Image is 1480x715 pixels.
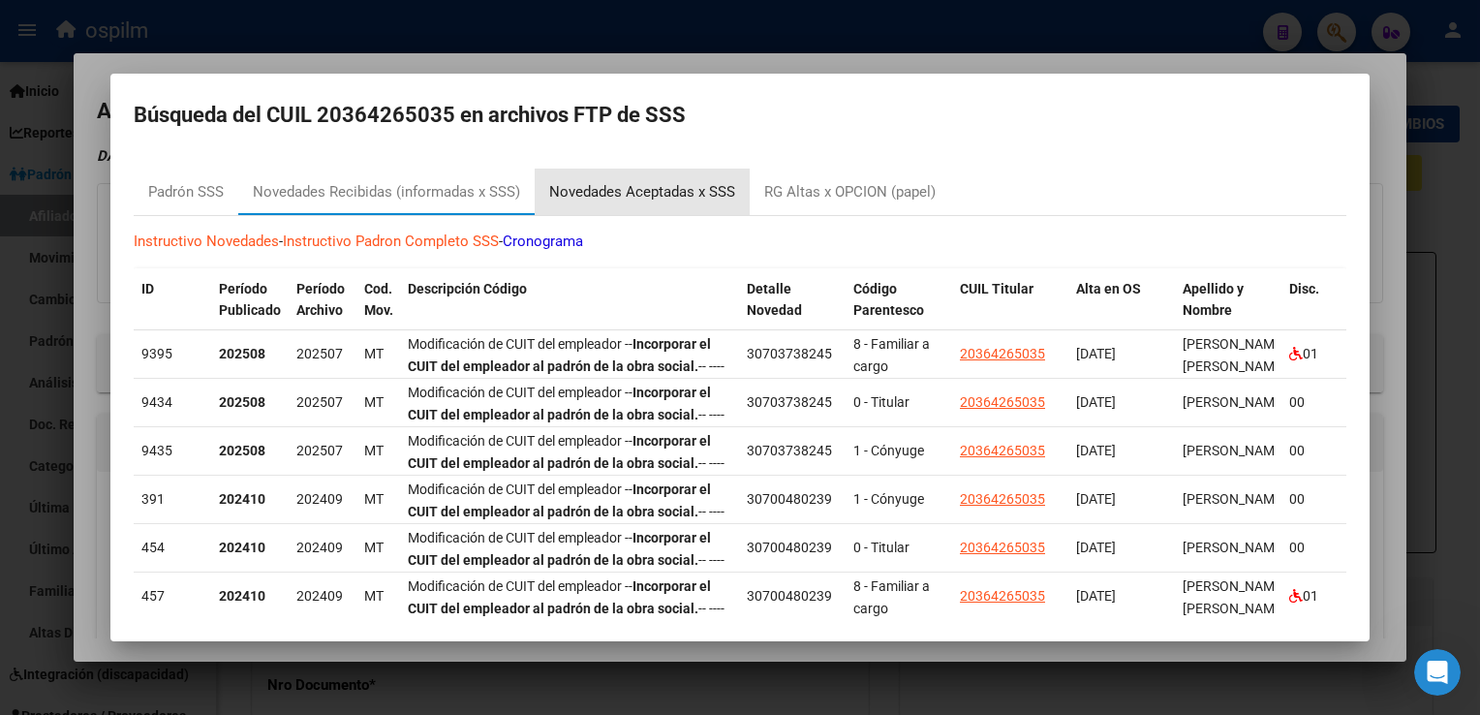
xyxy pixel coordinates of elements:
[1289,440,1332,462] div: 00
[296,346,343,361] span: 202507
[289,268,356,354] datatable-header-cell: Período Archivo
[134,231,1346,253] p: - -
[960,491,1045,507] span: 20364265035
[1076,588,1116,604] span: [DATE]
[853,336,930,374] span: 8 - Familiar a cargo
[283,233,499,250] a: Instructivo Padron Completo SSS
[219,346,265,361] strong: 202508
[1340,268,1446,354] datatable-header-cell: Cierre presentación
[853,578,930,616] span: 8 - Familiar a cargo
[408,530,725,568] span: Modificación de CUIT del empleador -- -- ----
[1068,268,1175,354] datatable-header-cell: Alta en OS
[960,281,1033,296] span: CUIL Titular
[1183,336,1286,374] span: [PERSON_NAME] [PERSON_NAME]
[960,443,1045,458] span: 20364265035
[1076,443,1116,458] span: [DATE]
[408,482,725,519] span: Modificación de CUIT del empleador -- -- ----
[747,588,832,604] span: 30700480239
[219,394,265,410] strong: 202508
[853,443,924,458] span: 1 - Cónyuge
[960,394,1045,410] span: 20364265035
[408,385,725,422] span: Modificación de CUIT del empleador -- -- ----
[296,588,343,604] span: 202409
[219,491,265,507] strong: 202410
[747,394,832,410] span: 30703738245
[960,346,1045,361] span: 20364265035
[400,268,739,354] datatable-header-cell: Descripción Código
[1076,346,1116,361] span: [DATE]
[356,268,400,354] datatable-header-cell: Cod. Mov.
[764,181,936,203] div: RG Altas x OPCION (papel)
[364,394,384,410] span: MT
[296,394,343,410] span: 202507
[296,491,343,507] span: 202409
[1183,578,1286,616] span: [PERSON_NAME] [PERSON_NAME]
[141,588,165,604] span: 457
[1183,281,1244,319] span: Apellido y Nombre
[1281,268,1340,354] datatable-header-cell: Disc.
[1183,394,1286,410] span: [PERSON_NAME]
[960,540,1045,555] span: 20364265035
[134,268,211,354] datatable-header-cell: ID
[853,394,910,410] span: 0 - Titular
[747,346,832,361] span: 30703738245
[747,443,832,458] span: 30703738245
[296,540,343,555] span: 202409
[408,433,725,471] span: Modificación de CUIT del empleador -- -- ----
[1289,281,1319,296] span: Disc.
[364,588,384,604] span: MT
[211,268,289,354] datatable-header-cell: Período Publicado
[1076,491,1116,507] span: [DATE]
[1414,649,1461,696] iframe: Intercom live chat
[134,97,1346,134] h2: Búsqueda del CUIL 20364265035 en archivos FTP de SSS
[364,540,384,555] span: MT
[747,540,832,555] span: 30700480239
[1289,585,1332,607] div: 01
[1289,537,1332,559] div: 00
[1289,391,1332,414] div: 00
[408,281,527,296] span: Descripción Código
[747,491,832,507] span: 30700480239
[141,281,154,296] span: ID
[853,540,910,555] span: 0 - Titular
[1289,343,1332,365] div: 01
[296,443,343,458] span: 202507
[960,588,1045,604] span: 20364265035
[408,336,725,374] span: Modificación de CUIT del empleador -- -- ----
[1076,394,1116,410] span: [DATE]
[219,540,265,555] strong: 202410
[853,491,924,507] span: 1 - Cónyuge
[846,268,952,354] datatable-header-cell: Código Parentesco
[141,443,172,458] span: 9435
[364,346,384,361] span: MT
[364,491,384,507] span: MT
[1076,540,1116,555] span: [DATE]
[952,268,1068,354] datatable-header-cell: CUIL Titular
[549,181,735,203] div: Novedades Aceptadas x SSS
[134,233,279,250] a: Instructivo Novedades
[747,281,802,319] span: Detalle Novedad
[739,268,846,354] datatable-header-cell: Detalle Novedad
[219,443,265,458] strong: 202508
[1183,491,1286,507] span: [PERSON_NAME]
[253,181,520,203] div: Novedades Recibidas (informadas x SSS)
[141,491,165,507] span: 391
[141,540,165,555] span: 454
[1183,540,1286,555] span: [PERSON_NAME]
[1183,443,1286,458] span: [PERSON_NAME]
[219,588,265,604] strong: 202410
[1076,281,1141,296] span: Alta en OS
[503,233,583,250] a: Cronograma
[1175,268,1281,354] datatable-header-cell: Apellido y Nombre
[853,281,924,319] span: Código Parentesco
[148,181,224,203] div: Padrón SSS
[141,394,172,410] span: 9434
[364,281,393,319] span: Cod. Mov.
[364,443,384,458] span: MT
[141,346,172,361] span: 9395
[296,281,345,319] span: Período Archivo
[408,578,725,616] span: Modificación de CUIT del empleador -- -- ----
[219,281,281,319] span: Período Publicado
[1289,488,1332,511] div: 00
